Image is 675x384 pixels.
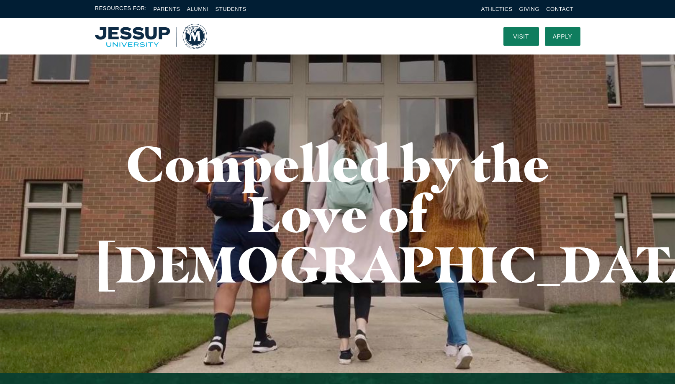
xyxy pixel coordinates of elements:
a: Home [95,24,207,49]
span: Resources For: [95,4,147,14]
a: Contact [546,6,573,12]
a: Students [216,6,246,12]
h1: Compelled by the Love of [DEMOGRAPHIC_DATA] [95,138,580,289]
a: Parents [154,6,180,12]
a: Apply [545,27,580,46]
img: Multnomah University Logo [95,24,207,49]
a: Athletics [481,6,513,12]
a: Visit [503,27,539,46]
a: Giving [519,6,540,12]
a: Alumni [187,6,208,12]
